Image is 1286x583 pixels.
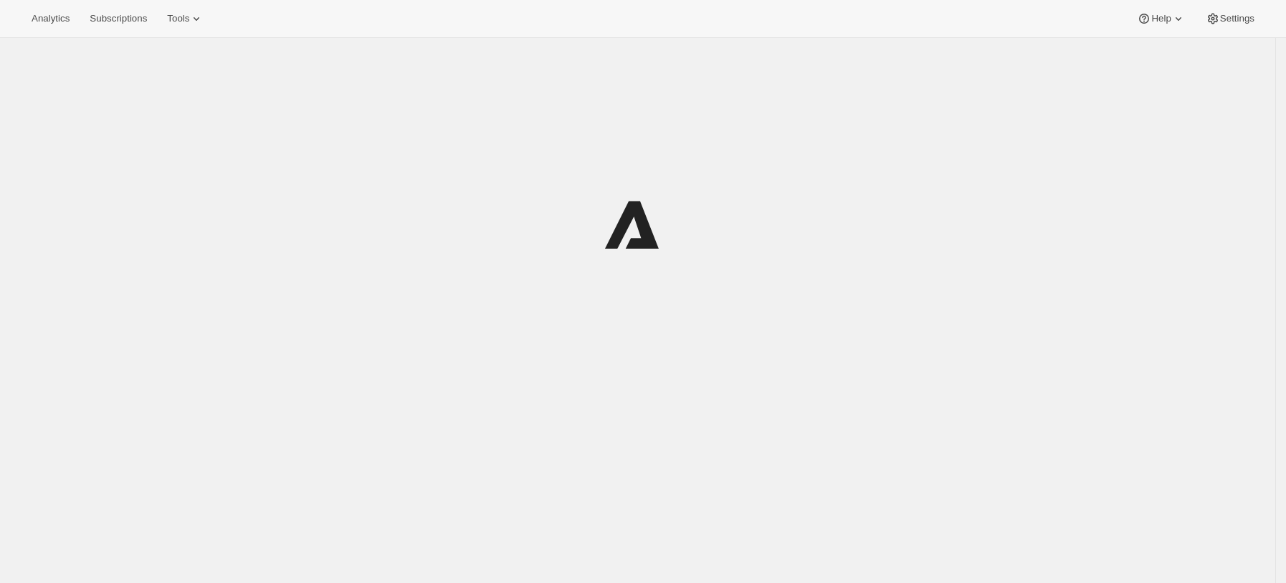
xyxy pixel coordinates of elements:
[167,13,189,24] span: Tools
[90,13,147,24] span: Subscriptions
[1151,13,1171,24] span: Help
[1220,13,1254,24] span: Settings
[23,9,78,29] button: Analytics
[32,13,70,24] span: Analytics
[158,9,212,29] button: Tools
[81,9,156,29] button: Subscriptions
[1197,9,1263,29] button: Settings
[1128,9,1194,29] button: Help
